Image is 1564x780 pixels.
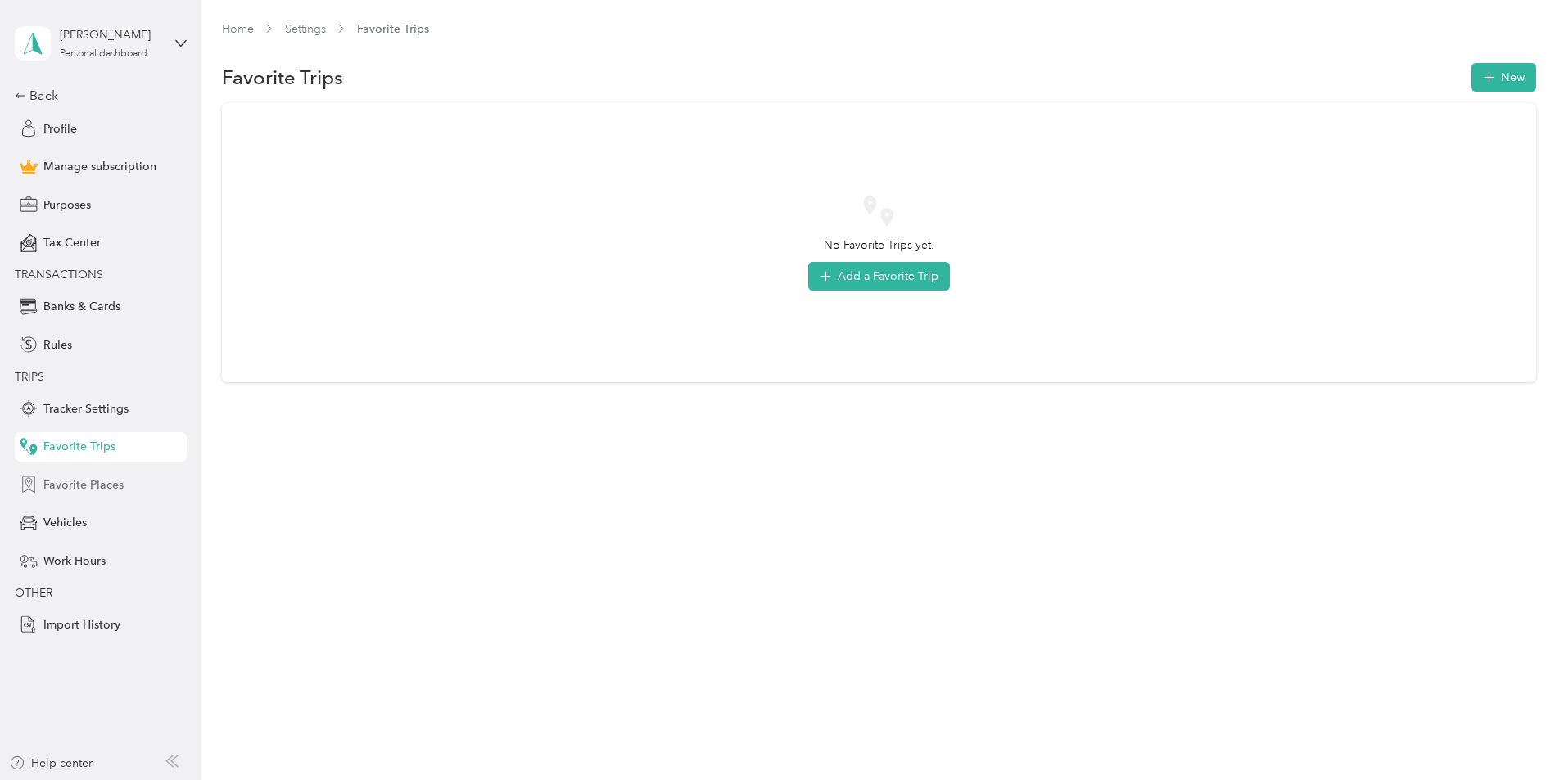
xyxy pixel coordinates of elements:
[43,298,120,315] span: Banks & Cards
[15,268,103,282] span: TRANSACTIONS
[43,476,124,494] span: Favorite Places
[9,755,93,772] button: Help center
[43,616,120,633] span: Import History
[43,438,115,455] span: Favorite Trips
[43,552,106,570] span: Work Hours
[43,514,87,531] span: Vehicles
[43,158,156,175] span: Manage subscription
[43,234,101,251] span: Tax Center
[43,400,129,417] span: Tracker Settings
[1472,688,1564,780] iframe: Everlance-gr Chat Button Frame
[60,49,147,59] div: Personal dashboard
[222,22,254,36] a: Home
[43,196,91,214] span: Purposes
[15,86,179,106] div: Back
[15,370,44,384] span: TRIPS
[43,336,72,354] span: Rules
[222,69,343,86] h1: Favorite Trips
[60,26,162,43] div: [PERSON_NAME]
[824,237,934,254] span: No Favorite Trips yet.
[808,262,950,291] button: Add a Favorite Trip
[357,20,429,38] span: Favorite Trips
[285,22,326,36] a: Settings
[43,120,77,138] span: Profile
[15,586,52,600] span: OTHER
[1471,63,1536,92] button: New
